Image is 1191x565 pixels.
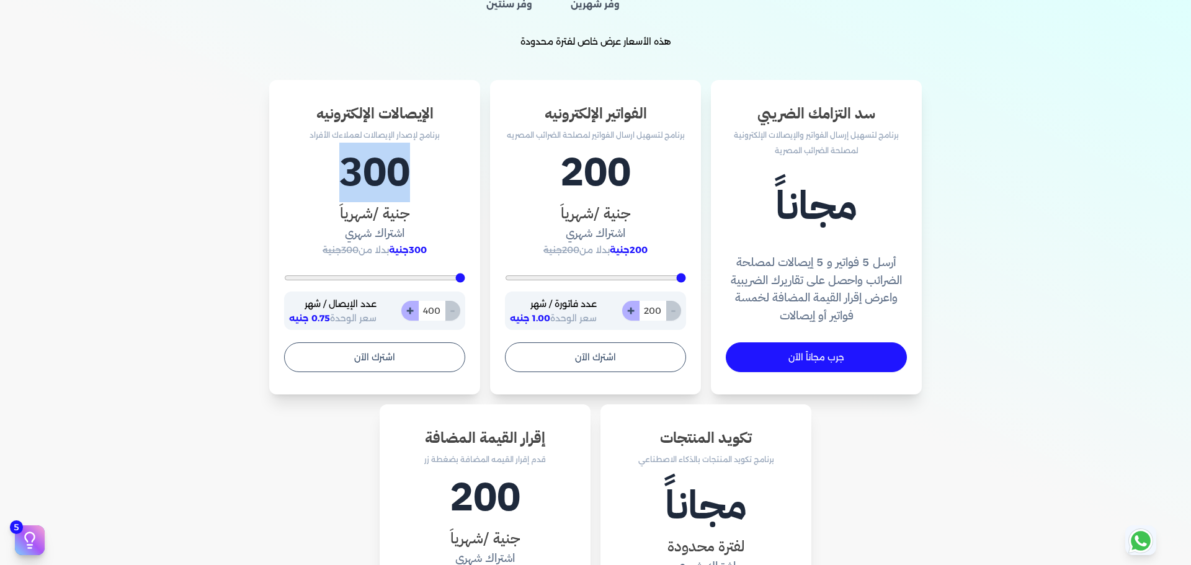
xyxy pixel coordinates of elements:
h1: مجاناً [615,476,796,535]
button: اشترك الآن [505,342,686,372]
h3: إقرار القيمة المضافة [395,427,576,449]
span: 200جنية [543,244,579,256]
input: 0 [639,301,666,321]
p: قدم إقرار القيمه المضافة بضغطة زر [395,452,576,468]
p: عدد الإيصال / شهر [289,296,377,313]
a: جرب مجاناً الآن [726,342,907,372]
h4: أرسل 5 فواتير و 5 إيصالات لمصلحة الضرائب واحصل على تقاريرك الضريبية واعرض إقرار القيمة المضافة لخ... [726,254,907,325]
p: برنامج تكويد المنتجات بالذكاء الاصطناعي [615,452,796,468]
h1: مجاناً [726,176,907,236]
span: 200جنية [610,244,648,256]
p: برنامج لتسهيل إرسال الفواتير والإيصالات الإلكترونية لمصلحة الضرائب المصرية [726,127,907,159]
span: 1.00 جنيه [510,313,550,324]
h1: 200 [505,143,686,202]
span: 0.75 جنيه [289,313,330,324]
span: 300جنية [323,244,359,256]
h3: جنية /شهرياَ [395,527,576,549]
h4: اشتراك شهري [284,225,465,242]
span: سعر الوحدة [289,313,377,324]
p: عدد فاتورة / شهر [510,296,597,313]
button: 5 [15,525,45,555]
h3: جنية /شهرياَ [284,202,465,225]
p: بدلا من [284,242,465,259]
h3: الفواتير الإلكترونيه [505,102,686,125]
h3: سد التزامك الضريبي [726,102,907,125]
button: اشترك الآن [284,342,465,372]
h3: لفترة محدودة [615,535,796,558]
p: برنامج لتسهيل ارسال الفواتير لمصلحة الضرائب المصريه [505,127,686,143]
span: سعر الوحدة [510,313,597,324]
p: بدلا من [505,242,686,259]
button: + [401,301,419,321]
h1: 300 [284,143,465,202]
p: برنامج لإصدار الإيصالات لعملاءك الأفراد [284,127,465,143]
p: هذه الأسعار عرض خاص لفترة محدودة [129,34,1062,50]
h3: تكويد المنتجات [615,427,796,449]
input: 0 [418,301,445,321]
span: 5 [10,520,23,534]
h3: الإيصالات الإلكترونيه [284,102,465,125]
h3: جنية /شهرياَ [505,202,686,225]
h1: 200 [395,468,576,527]
h4: اشتراك شهري [505,225,686,242]
button: + [622,301,640,321]
span: 300جنية [389,244,427,256]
